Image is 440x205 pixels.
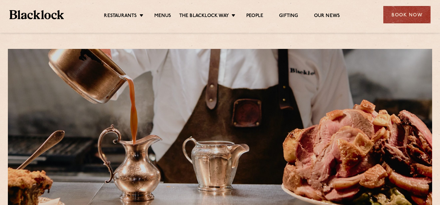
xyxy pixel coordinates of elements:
a: Menus [154,13,171,20]
a: Our News [314,13,340,20]
a: Gifting [279,13,298,20]
a: People [246,13,263,20]
a: The Blacklock Way [179,13,229,20]
img: BL_Textured_Logo-footer-cropped.svg [9,10,64,19]
a: Restaurants [104,13,137,20]
div: Book Now [383,6,431,23]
